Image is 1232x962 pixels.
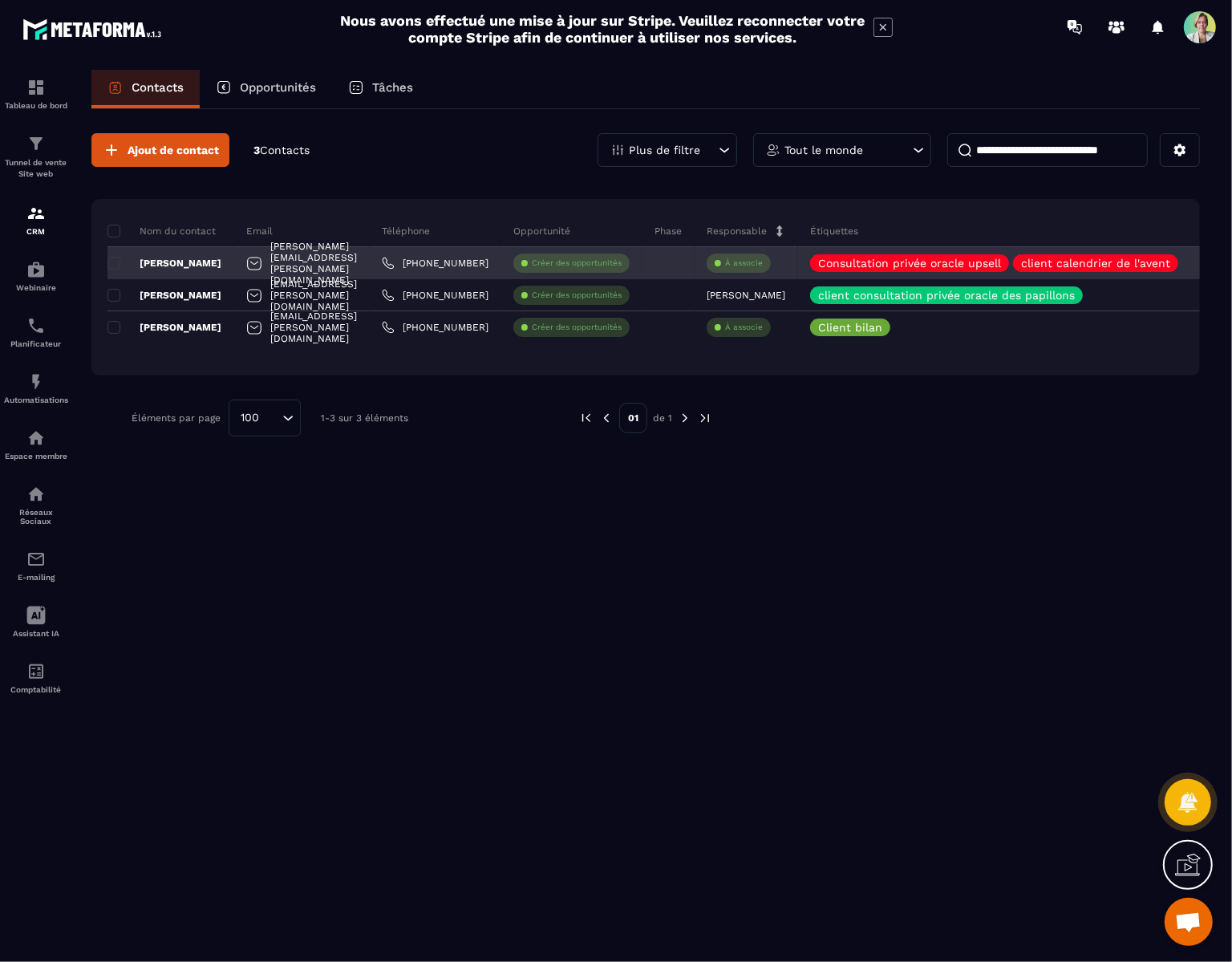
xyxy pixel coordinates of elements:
[4,416,68,473] a: automationsautomationsEspace membre
[532,290,622,301] p: Créer des opportunités
[4,227,68,236] p: CRM
[818,290,1075,301] p: client consultation privée oracle des papillons
[532,322,622,333] p: Créer des opportunités
[725,258,763,269] p: À associe
[725,322,763,333] p: À associe
[1165,898,1213,946] div: Open chat
[579,411,594,425] img: prev
[26,662,46,681] img: accountant
[629,144,700,156] p: Plus de filtre
[678,411,692,425] img: next
[246,225,273,237] p: Email
[4,192,68,248] a: formationformationCRM
[339,12,865,46] h2: Nous avons effectué une mise à jour sur Stripe. Veuillez reconnecter votre compte Stripe afin de ...
[810,225,858,237] p: Étiquettes
[382,321,488,334] a: [PHONE_NUMBER]
[321,412,408,424] p: 1-3 sur 3 éléments
[4,452,68,461] p: Espace membre
[654,225,682,237] p: Phase
[132,412,221,424] p: Éléments par page
[200,70,332,108] a: Opportunités
[653,412,672,424] p: de 1
[4,508,68,526] p: Réseaux Sociaux
[91,70,200,108] a: Contacts
[4,650,68,706] a: accountantaccountantComptabilité
[4,248,68,304] a: automationsautomationsWebinaire
[4,66,68,122] a: formationformationTableau de bord
[332,70,429,108] a: Tâches
[128,142,219,158] span: Ajout de contact
[107,321,221,334] p: [PERSON_NAME]
[4,473,68,538] a: social-networksocial-networkRéseaux Sociaux
[382,257,488,270] a: [PHONE_NUMBER]
[698,411,712,425] img: next
[4,685,68,694] p: Comptabilité
[4,396,68,404] p: Automatisations
[26,204,46,223] img: formation
[4,573,68,582] p: E-mailing
[1021,258,1170,269] p: client calendrier de l'avent
[4,283,68,292] p: Webinaire
[253,143,310,158] p: 3
[784,144,863,156] p: Tout le monde
[4,157,68,180] p: Tunnel de vente Site web
[707,290,785,301] p: [PERSON_NAME]
[26,428,46,448] img: automations
[240,80,316,95] p: Opportunités
[107,257,221,270] p: [PERSON_NAME]
[26,485,46,504] img: social-network
[26,316,46,335] img: scheduler
[818,258,1001,269] p: Consultation privée oracle upsell
[260,144,310,156] span: Contacts
[619,403,647,433] p: 01
[4,629,68,638] p: Assistant IA
[26,372,46,392] img: automations
[4,339,68,348] p: Planificateur
[265,409,278,427] input: Search for option
[382,225,430,237] p: Téléphone
[4,538,68,594] a: emailemailE-mailing
[26,78,46,97] img: formation
[91,133,229,167] button: Ajout de contact
[4,101,68,110] p: Tableau de bord
[26,550,46,569] img: email
[22,14,167,44] img: logo
[599,411,614,425] img: prev
[707,225,767,237] p: Responsable
[4,360,68,416] a: automationsautomationsAutomatisations
[513,225,570,237] p: Opportunité
[229,400,301,436] div: Search for option
[26,134,46,153] img: formation
[235,409,265,427] span: 100
[382,289,488,302] a: [PHONE_NUMBER]
[818,322,882,333] p: Client bilan
[4,594,68,650] a: Assistant IA
[107,225,216,237] p: Nom du contact
[107,289,221,302] p: [PERSON_NAME]
[4,122,68,192] a: formationformationTunnel de vente Site web
[132,80,184,95] p: Contacts
[532,258,622,269] p: Créer des opportunités
[372,80,413,95] p: Tâches
[4,304,68,360] a: schedulerschedulerPlanificateur
[26,260,46,279] img: automations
